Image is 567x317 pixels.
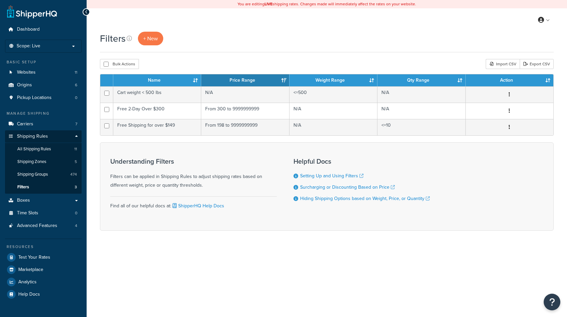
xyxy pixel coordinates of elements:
[300,195,430,202] a: Hiding Shipping Options based on Weight, Price, or Quantity
[544,294,560,310] button: Open Resource Center
[5,59,82,65] div: Basic Setup
[75,121,77,127] span: 7
[5,79,82,91] li: Origins
[17,223,57,229] span: Advanced Features
[17,159,46,165] span: Shipping Zones
[265,1,273,7] b: LIVE
[300,172,363,179] a: Setting Up and Using Filters
[377,86,465,103] td: N/A
[18,279,37,285] span: Analytics
[201,103,289,119] td: From 300 to 9999999999
[5,92,82,104] a: Pickup Locations 0
[5,143,82,155] a: All Shipping Rules 11
[17,184,29,190] span: Filters
[17,27,40,32] span: Dashboard
[289,86,377,103] td: <=500
[18,292,40,297] span: Help Docs
[201,119,289,135] td: From 198 to 9999999999
[289,119,377,135] td: N/A
[74,146,77,152] span: 11
[143,35,158,42] span: + New
[520,59,554,69] a: Export CSV
[5,130,82,194] li: Shipping Rules
[5,276,82,288] a: Analytics
[466,74,553,86] th: Action: activate to sort column ascending
[5,143,82,155] li: All Shipping Rules
[17,82,32,88] span: Origins
[5,23,82,36] a: Dashboard
[18,255,50,260] span: Test Your Rates
[201,74,289,86] th: Price Range: activate to sort column ascending
[17,121,33,127] span: Carriers
[5,156,82,168] a: Shipping Zones 5
[113,86,201,103] td: Cart weight < 500 lbs
[5,111,82,116] div: Manage Shipping
[113,74,201,86] th: Name: activate to sort column ascending
[5,181,82,193] a: Filters 3
[110,158,277,190] div: Filters can be applied in Shipping Rules to adjust shipping rates based on different weight, pric...
[18,267,43,273] span: Marketplace
[17,43,40,49] span: Scope: Live
[17,146,51,152] span: All Shipping Rules
[100,32,126,45] h1: Filters
[17,95,52,101] span: Pickup Locations
[5,66,82,79] a: Websites 11
[17,172,48,177] span: Shipping Groups
[5,207,82,219] li: Time Slots
[5,264,82,276] a: Marketplace
[138,32,163,45] a: + New
[5,66,82,79] li: Websites
[17,134,48,139] span: Shipping Rules
[5,194,82,207] a: Boxes
[5,220,82,232] li: Advanced Features
[5,79,82,91] a: Origins 6
[486,59,520,69] div: Import CSV
[17,198,30,203] span: Boxes
[377,103,465,119] td: N/A
[7,5,57,18] a: ShipperHQ Home
[171,202,224,209] a: ShipperHQ Help Docs
[75,159,77,165] span: 5
[5,244,82,250] div: Resources
[17,70,36,75] span: Websites
[289,103,377,119] td: N/A
[110,196,277,210] div: Find all of our helpful docs at:
[5,118,82,130] a: Carriers 7
[75,223,77,229] span: 4
[70,172,77,177] span: 474
[201,86,289,103] td: N/A
[75,95,77,101] span: 0
[289,74,377,86] th: Weight Range: activate to sort column ascending
[5,181,82,193] li: Filters
[5,168,82,181] li: Shipping Groups
[5,207,82,219] a: Time Slots 0
[377,74,465,86] th: Qty Range: activate to sort column ascending
[75,210,77,216] span: 0
[17,210,38,216] span: Time Slots
[5,130,82,143] a: Shipping Rules
[5,288,82,300] a: Help Docs
[5,118,82,130] li: Carriers
[377,119,465,135] td: <=10
[300,184,395,191] a: Surcharging or Discounting Based on Price
[75,184,77,190] span: 3
[113,119,201,135] td: Free Shipping for over $149
[5,156,82,168] li: Shipping Zones
[100,59,139,69] button: Bulk Actions
[110,158,277,165] h3: Understanding Filters
[113,103,201,119] td: Free 2-Day Over $300
[75,82,77,88] span: 6
[5,251,82,263] a: Test Your Rates
[5,168,82,181] a: Shipping Groups 474
[75,70,77,75] span: 11
[5,220,82,232] a: Advanced Features 4
[5,92,82,104] li: Pickup Locations
[293,158,430,165] h3: Helpful Docs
